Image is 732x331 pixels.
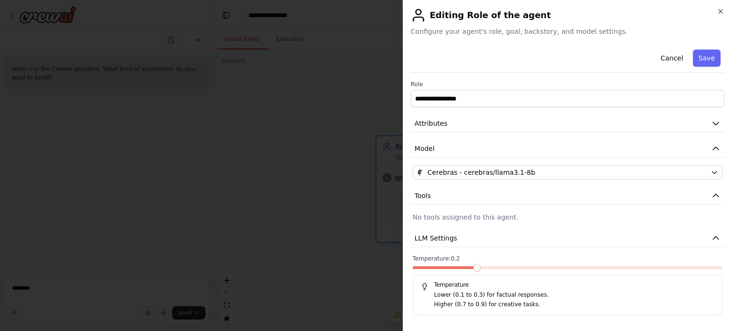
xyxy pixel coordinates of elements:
button: Cerebras - cerebras/llama3.1-8b [413,165,722,180]
p: No tools assigned to this agent. [413,212,722,222]
p: Lower (0.1 to 0.3) for factual responses. [434,291,714,300]
span: LLM Settings [415,233,457,243]
button: Model [411,140,724,158]
span: Temperature: 0.2 [413,255,460,262]
button: Attributes [411,115,724,132]
h2: Editing Role of the agent [411,8,724,23]
span: Cerebras - cerebras/llama3.1-8b [427,168,535,177]
button: LLM Settings [411,230,724,247]
span: Configure your agent's role, goal, backstory, and model settings. [411,27,724,36]
p: Higher (0.7 to 0.9) for creative tasks. [434,300,714,310]
button: Cancel [655,50,689,67]
span: Model [415,144,435,153]
button: Save [693,50,721,67]
span: Tools [415,191,431,201]
span: Attributes [415,119,447,128]
h5: Temperature [421,281,714,289]
button: Tools [411,187,724,205]
label: Role [411,80,724,88]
